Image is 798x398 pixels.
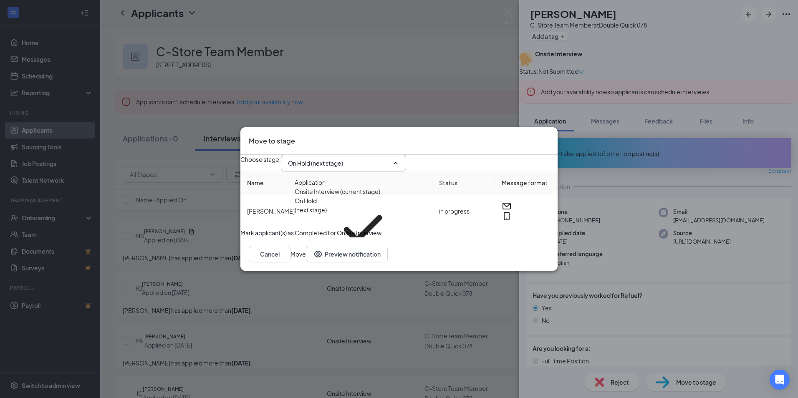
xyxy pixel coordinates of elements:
[295,178,326,187] div: Application
[240,171,432,194] th: Name
[295,196,330,262] div: On Hold (next stage)
[306,246,388,262] button: Preview notificationEye
[432,194,495,228] td: in progress
[249,246,290,262] button: Cancel
[313,249,323,259] svg: Eye
[432,171,495,194] th: Status
[290,246,306,262] button: Move
[502,201,512,211] svg: Email
[495,171,558,194] th: Message format
[502,211,512,221] svg: MobileSms
[247,207,295,215] span: [PERSON_NAME]
[249,136,295,146] h3: Move to stage
[295,187,380,196] div: Onsite Interview (current stage)
[392,160,399,166] svg: ChevronUp
[240,228,381,237] span: Mark applicant(s) as Completed for Onsite Interview
[770,370,790,390] div: Open Intercom Messenger
[240,155,281,171] span: Choose stage :
[330,196,396,262] svg: Checkmark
